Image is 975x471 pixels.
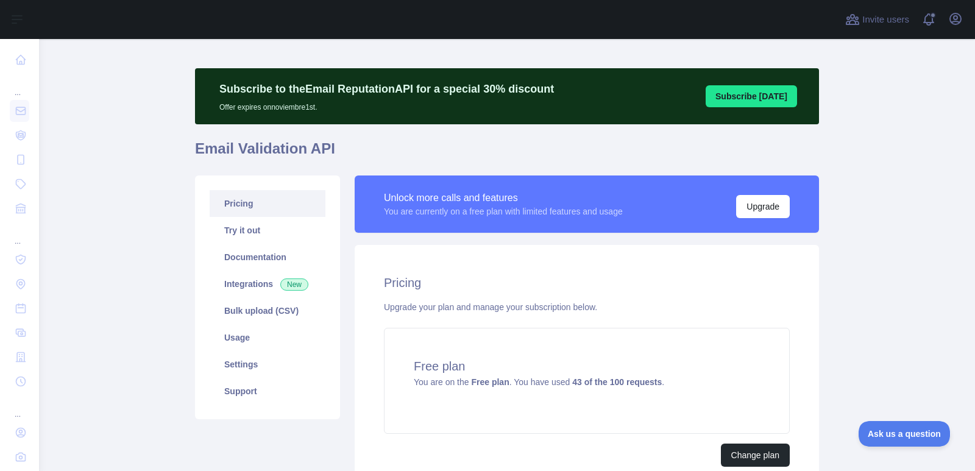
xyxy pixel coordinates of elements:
button: Upgrade [736,195,790,218]
h4: Free plan [414,358,760,375]
strong: 43 of the 100 requests [572,377,662,387]
a: Bulk upload (CSV) [210,297,325,324]
p: Offer expires on noviembre 1st. [219,97,554,112]
a: Support [210,378,325,405]
iframe: Toggle Customer Support [859,421,951,447]
div: ... [10,73,29,97]
span: You are on the . You have used . [414,377,664,387]
span: Invite users [862,13,909,27]
button: Invite users [843,10,912,29]
span: New [280,278,308,291]
div: ... [10,395,29,419]
a: Usage [210,324,325,351]
a: Documentation [210,244,325,271]
button: Change plan [721,444,790,467]
div: You are currently on a free plan with limited features and usage [384,205,623,218]
div: Unlock more calls and features [384,191,623,205]
a: Try it out [210,217,325,244]
a: Integrations New [210,271,325,297]
p: Subscribe to the Email Reputation API for a special 30 % discount [219,80,554,97]
strong: Free plan [471,377,509,387]
a: Settings [210,351,325,378]
a: Pricing [210,190,325,217]
h1: Email Validation API [195,139,819,168]
h2: Pricing [384,274,790,291]
button: Subscribe [DATE] [706,85,797,107]
div: ... [10,222,29,246]
div: Upgrade your plan and manage your subscription below. [384,301,790,313]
